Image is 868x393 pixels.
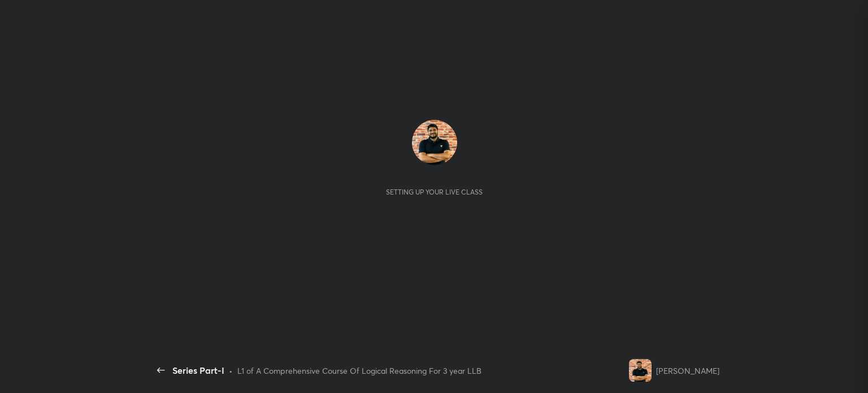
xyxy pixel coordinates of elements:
[629,359,652,382] img: 4b40390f03df4bc2a901db19e4fe98f0.jpg
[412,120,457,165] img: 4b40390f03df4bc2a901db19e4fe98f0.jpg
[237,365,481,377] div: L1 of A Comprehensive Course Of Logical Reasoning For 3 year LLB
[229,365,233,377] div: •
[656,365,719,377] div: [PERSON_NAME]
[172,364,224,377] div: Series Part-I
[386,188,483,196] div: Setting up your live class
